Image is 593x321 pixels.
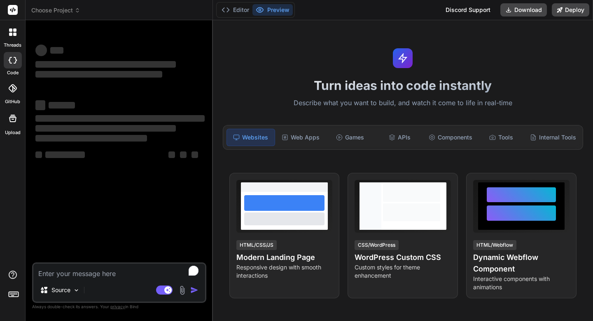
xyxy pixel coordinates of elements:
img: attachment [177,286,187,295]
div: APIs [376,129,423,146]
img: icon [190,286,198,294]
span: ‌ [35,71,162,78]
button: Preview [252,4,293,16]
p: Describe what you want to build, and watch it come to life in real-time [218,98,588,109]
span: ‌ [191,151,198,158]
p: Responsive design with smooth interactions [236,263,333,280]
div: Discord Support [441,3,495,17]
span: Choose Project [31,6,80,14]
span: privacy [110,304,125,309]
div: HTML/Webflow [473,240,516,250]
button: Deploy [552,3,589,17]
span: ‌ [35,115,205,122]
p: Interactive components with animations [473,275,570,291]
span: ‌ [49,102,75,109]
div: Games [326,129,374,146]
h1: Turn ideas into code instantly [218,78,588,93]
span: ‌ [35,45,47,56]
h4: Dynamic Webflow Component [473,252,570,275]
h4: Modern Landing Page [236,252,333,263]
label: Upload [5,129,21,136]
span: ‌ [35,135,147,142]
span: ‌ [35,100,45,110]
div: CSS/WordPress [355,240,399,250]
div: Tools [477,129,525,146]
div: Websites [226,129,275,146]
button: Editor [218,4,252,16]
p: Always double-check its answers. Your in Bind [32,303,206,311]
span: ‌ [35,151,42,158]
div: Internal Tools [527,129,579,146]
div: HTML/CSS/JS [236,240,277,250]
img: Pick Models [73,287,80,294]
label: GitHub [5,98,20,105]
div: Web Apps [277,129,325,146]
p: Source [51,286,70,294]
span: ‌ [180,151,187,158]
span: ‌ [35,125,176,132]
label: threads [4,42,21,49]
p: Custom styles for theme enhancement [355,263,451,280]
label: code [7,69,19,76]
span: ‌ [50,47,63,54]
div: Components [425,129,476,146]
span: ‌ [45,151,85,158]
button: Download [500,3,547,17]
span: ‌ [168,151,175,158]
span: ‌ [35,61,176,68]
h4: WordPress Custom CSS [355,252,451,263]
textarea: To enrich screen reader interactions, please activate Accessibility in Grammarly extension settings [33,264,205,279]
